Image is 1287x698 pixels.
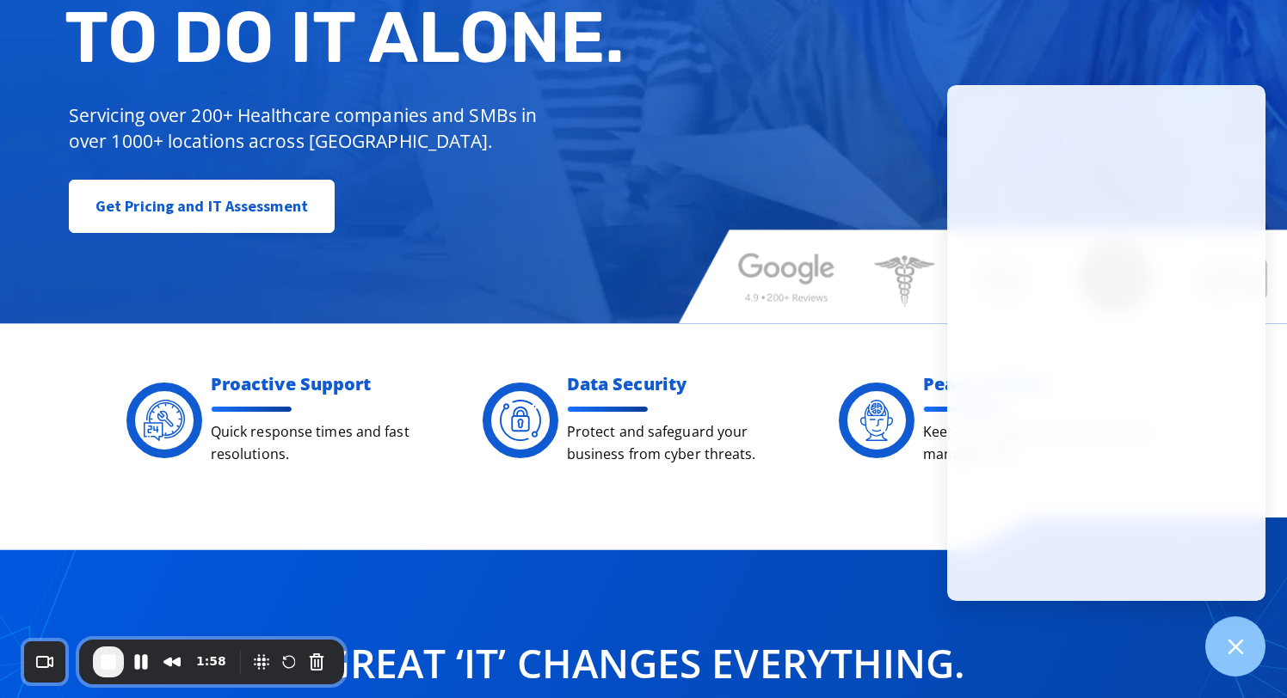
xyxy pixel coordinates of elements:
[567,407,650,412] img: divider
[923,376,1152,393] h2: Peace of Mind
[923,421,1152,465] p: Keep your systems monitored and managed 24/7.
[947,85,1265,601] iframe: Chatgenie Messenger
[95,189,308,223] span: Get Pricing and IT Assessment
[923,407,1006,412] img: divider
[69,102,550,154] p: Servicing over 200+ Healthcare companies and SMBs in over 1000+ locations across [GEOGRAPHIC_DATA].
[211,421,440,465] p: Quick response times and fast resolutions.
[500,400,541,441] img: Digacore Security
[144,400,185,441] img: Digacore 24 Support
[211,376,440,393] h2: Proactive Support
[856,400,897,441] img: Digacore Services - peace of mind
[69,180,335,233] a: Get Pricing and IT Assessment
[567,421,796,465] p: Protect and safeguard your business from cyber threats.
[211,407,293,412] img: divider
[567,376,796,393] h2: Data Security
